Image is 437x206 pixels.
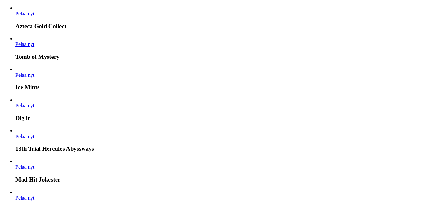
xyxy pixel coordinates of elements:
[15,134,34,139] span: Pelaa nyt
[15,134,34,139] a: 13th Trial Hercules Abyssways
[15,176,434,183] h3: Mad Hit Jokester
[15,41,34,47] span: Pelaa nyt
[15,158,434,183] article: Mad Hit Jokester
[15,195,34,201] a: Fire Pig Push Ways
[15,23,434,30] h3: Azteca Gold Collect
[15,97,434,122] article: Dig it
[15,164,34,170] a: Mad Hit Jokester
[15,67,434,91] article: Ice Mints
[15,128,434,153] article: 13th Trial Hercules Abyssways
[15,164,34,170] span: Pelaa nyt
[15,103,34,108] span: Pelaa nyt
[15,145,434,152] h3: 13th Trial Hercules Abyssways
[15,72,34,78] a: Ice Mints
[15,41,34,47] a: Tomb of Mystery
[15,36,434,60] article: Tomb of Mystery
[15,53,434,60] h3: Tomb of Mystery
[15,115,434,122] h3: Dig it
[15,72,34,78] span: Pelaa nyt
[15,5,434,30] article: Azteca Gold Collect
[15,84,434,91] h3: Ice Mints
[15,103,34,108] a: Dig it
[15,11,34,16] span: Pelaa nyt
[15,11,34,16] a: Azteca Gold Collect
[15,195,34,201] span: Pelaa nyt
